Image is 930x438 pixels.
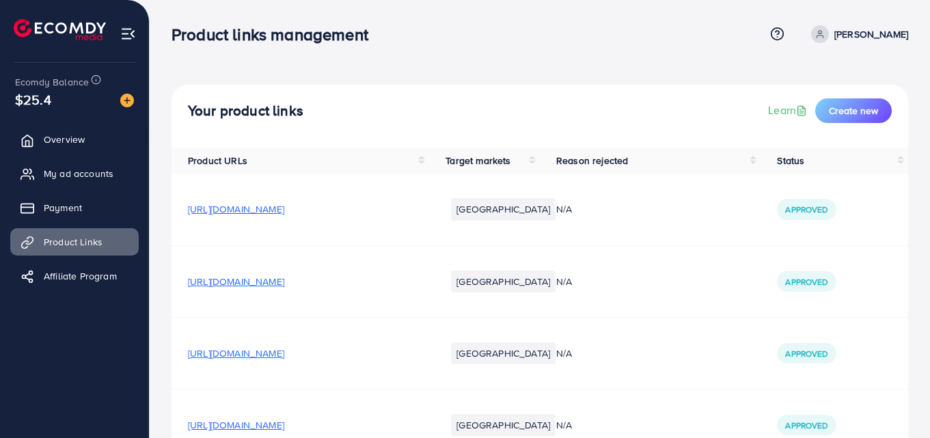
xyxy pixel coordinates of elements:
img: image [120,94,134,107]
img: menu [120,26,136,42]
span: Approved [785,420,828,431]
li: [GEOGRAPHIC_DATA] [451,198,556,220]
button: Create new [815,98,892,123]
span: Approved [785,204,828,215]
span: N/A [556,418,572,432]
span: [URL][DOMAIN_NAME] [188,346,284,360]
a: Learn [768,102,810,118]
img: logo [14,19,106,40]
iframe: Chat [872,377,920,428]
span: N/A [556,275,572,288]
span: My ad accounts [44,167,113,180]
span: [URL][DOMAIN_NAME] [188,275,284,288]
li: [GEOGRAPHIC_DATA] [451,342,556,364]
span: N/A [556,202,572,216]
span: [URL][DOMAIN_NAME] [188,202,284,216]
p: [PERSON_NAME] [834,26,908,42]
a: Product Links [10,228,139,256]
li: [GEOGRAPHIC_DATA] [451,414,556,436]
h3: Product links management [172,25,379,44]
span: Reason rejected [556,154,628,167]
span: Create new [829,104,878,118]
a: My ad accounts [10,160,139,187]
span: Affiliate Program [44,269,117,283]
span: Status [777,154,804,167]
span: N/A [556,346,572,360]
span: Target markets [446,154,510,167]
a: Payment [10,194,139,221]
span: Approved [785,276,828,288]
a: Affiliate Program [10,262,139,290]
span: Approved [785,348,828,359]
span: Product Links [44,235,102,249]
a: Overview [10,126,139,153]
span: [URL][DOMAIN_NAME] [188,418,284,432]
span: $25.4 [15,90,51,109]
span: Ecomdy Balance [15,75,89,89]
li: [GEOGRAPHIC_DATA] [451,271,556,292]
h4: Your product links [188,102,303,120]
span: Product URLs [188,154,247,167]
span: Payment [44,201,82,215]
a: [PERSON_NAME] [806,25,908,43]
span: Overview [44,133,85,146]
